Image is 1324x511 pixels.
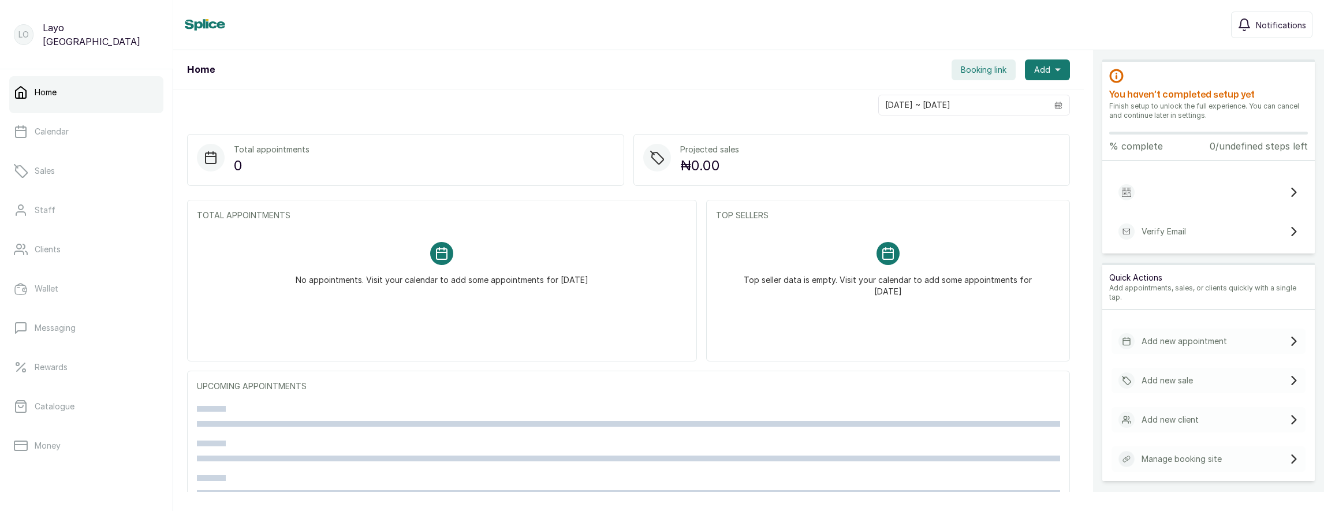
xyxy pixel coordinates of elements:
[35,87,57,98] p: Home
[43,21,159,49] p: Layo [GEOGRAPHIC_DATA]
[1109,88,1308,102] h2: You haven’t completed setup yet
[1142,335,1227,347] p: Add new appointment
[1142,414,1199,426] p: Add new client
[35,322,76,334] p: Messaging
[35,204,55,216] p: Staff
[234,144,309,155] p: Total appointments
[1256,19,1306,31] span: Notifications
[879,95,1047,115] input: Select date
[1109,284,1308,302] p: Add appointments, sales, or clients quickly with a single tap.
[187,63,215,77] h1: Home
[680,155,739,176] p: ₦0.00
[1109,139,1163,153] p: % complete
[716,210,1060,221] p: TOP SELLERS
[1142,226,1186,237] p: Verify Email
[9,115,163,148] a: Calendar
[961,64,1006,76] span: Booking link
[1054,101,1062,109] svg: calendar
[1034,64,1050,76] span: Add
[680,144,739,155] p: Projected sales
[197,381,1060,392] p: UPCOMING APPOINTMENTS
[1210,139,1308,153] p: 0/undefined steps left
[9,390,163,423] a: Catalogue
[1142,375,1193,386] p: Add new sale
[9,194,163,226] a: Staff
[35,283,58,294] p: Wallet
[1109,102,1308,120] p: Finish setup to unlock the full experience. You can cancel and continue later in settings.
[1231,12,1312,38] button: Notifications
[9,430,163,462] a: Money
[296,265,588,286] p: No appointments. Visit your calendar to add some appointments for [DATE]
[952,59,1016,80] button: Booking link
[35,361,68,373] p: Rewards
[35,244,61,255] p: Clients
[730,265,1046,297] p: Top seller data is empty. Visit your calendar to add some appointments for [DATE]
[9,273,163,305] a: Wallet
[35,401,74,412] p: Catalogue
[35,440,61,452] p: Money
[1142,453,1222,465] p: Manage booking site
[18,29,29,40] p: LO
[9,351,163,383] a: Rewards
[234,155,309,176] p: 0
[9,155,163,187] a: Sales
[35,126,69,137] p: Calendar
[197,210,687,221] p: TOTAL APPOINTMENTS
[9,312,163,344] a: Messaging
[9,76,163,109] a: Home
[35,165,55,177] p: Sales
[9,469,163,501] a: Reports
[1109,272,1308,284] p: Quick Actions
[1025,59,1070,80] button: Add
[9,233,163,266] a: Clients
